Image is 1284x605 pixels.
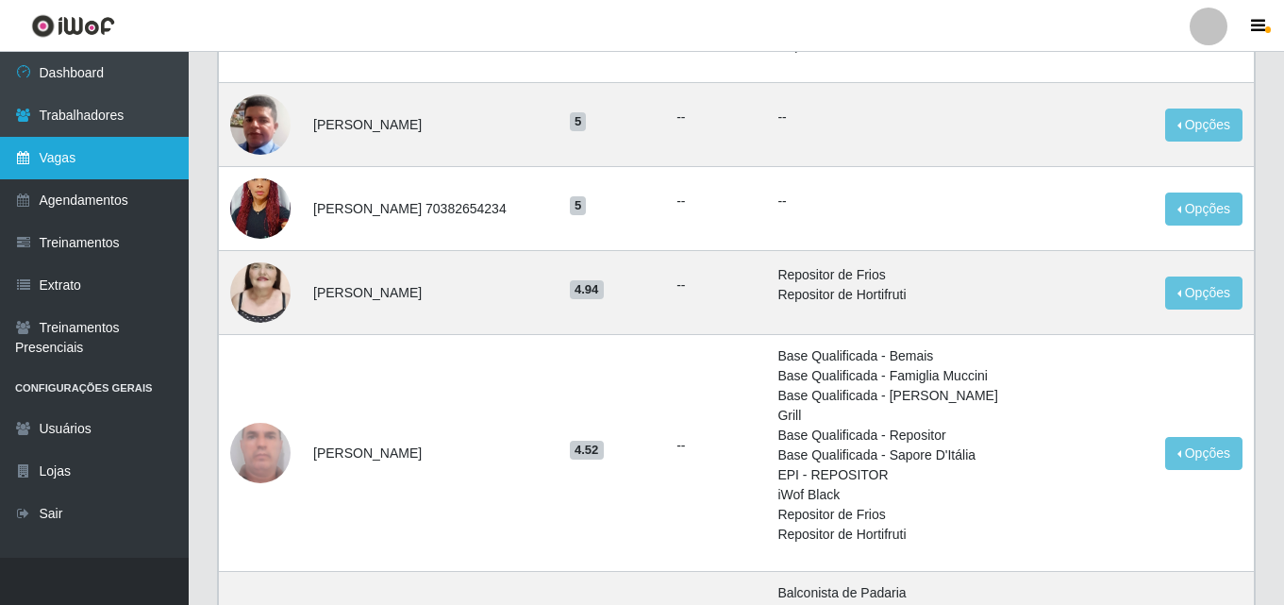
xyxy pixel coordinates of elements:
td: [PERSON_NAME] [302,83,559,167]
li: Base Qualificada - Repositor [777,426,1007,445]
img: 1693323937957.jpeg [230,156,291,260]
img: 1688744128920.jpeg [230,389,291,516]
p: -- [777,192,1007,211]
img: 1696854664420.jpeg [230,58,291,192]
td: [PERSON_NAME] 70382654234 [302,167,559,251]
ul: -- [676,192,755,211]
ul: -- [676,436,755,456]
button: Opções [1165,193,1242,226]
p: -- [777,108,1007,127]
li: Base Qualificada - Famiglia Muccini [777,366,1007,386]
li: iWof Black [777,485,1007,505]
span: 4.52 [570,441,604,460]
li: Repositor de Frios [777,505,1007,525]
li: Balconista de Padaria [777,583,1007,603]
td: [PERSON_NAME] [302,251,559,335]
button: Opções [1165,437,1242,470]
button: Opções [1165,277,1242,310]
ul: -- [676,108,755,127]
li: Repositor de Frios [777,265,1007,285]
li: Base Qualificada - Sapore D'Itália [777,445,1007,465]
span: 5 [570,112,587,131]
ul: -- [676,276,755,295]
img: CoreUI Logo [31,14,115,38]
li: Repositor de Hortifruti [777,525,1007,545]
td: [PERSON_NAME] [302,335,559,572]
img: 1745854264697.jpeg [230,239,291,346]
button: Opções [1165,109,1242,142]
span: 5 [570,196,587,215]
li: Base Qualificada - [PERSON_NAME] Grill [777,386,1007,426]
li: Repositor de Hortifruti [777,285,1007,305]
li: EPI - REPOSITOR [777,465,1007,485]
span: 4.94 [570,280,604,299]
li: Base Qualificada - Bemais [777,346,1007,366]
